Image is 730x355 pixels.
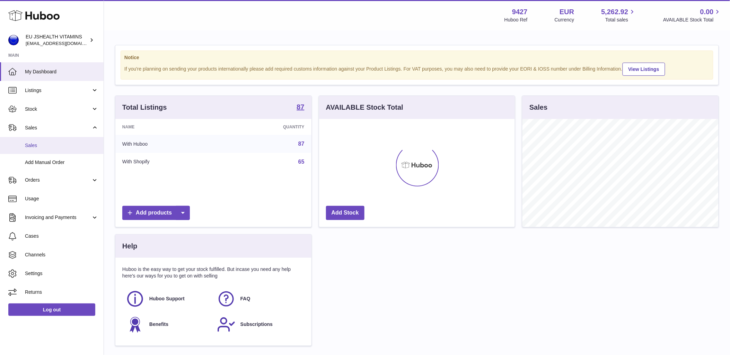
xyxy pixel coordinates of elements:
[115,119,221,135] th: Name
[512,7,528,17] strong: 9427
[25,270,98,277] span: Settings
[115,153,221,171] td: With Shopify
[25,233,98,239] span: Cases
[601,7,628,17] span: 5,262.92
[122,266,305,279] p: Huboo is the easy way to get your stock fulfilled. But incase you need any help here's our ways f...
[25,214,91,221] span: Invoicing and Payments
[25,289,98,295] span: Returns
[26,40,102,46] span: [EMAIL_ADDRESS][DOMAIN_NAME]
[25,106,91,112] span: Stock
[663,17,722,23] span: AVAILABLE Stock Total
[601,7,636,23] a: 5,262.92 Total sales
[25,159,98,166] span: Add Manual Order
[221,119,311,135] th: Quantity
[623,63,665,76] a: View Listings
[605,17,636,23] span: Total sales
[298,141,305,147] a: 87
[25,69,98,75] span: My Dashboard
[124,54,710,61] strong: Notice
[326,206,364,220] a: Add Stock
[124,62,710,76] div: If you're planning on sending your products internationally please add required customs informati...
[25,125,91,131] span: Sales
[217,290,301,308] a: FAQ
[555,17,574,23] div: Currency
[240,321,273,328] span: Subscriptions
[25,195,98,202] span: Usage
[26,34,88,47] div: EU JSHEALTH VITAMINS
[122,206,190,220] a: Add products
[217,315,301,334] a: Subscriptions
[297,103,304,112] a: 87
[326,103,403,112] h3: AVAILABLE Stock Total
[122,242,137,251] h3: Help
[504,17,528,23] div: Huboo Ref
[560,7,574,17] strong: EUR
[25,142,98,149] span: Sales
[8,35,19,45] img: internalAdmin-9427@internal.huboo.com
[115,135,221,153] td: With Huboo
[122,103,167,112] h3: Total Listings
[126,290,210,308] a: Huboo Support
[25,87,91,94] span: Listings
[663,7,722,23] a: 0.00 AVAILABLE Stock Total
[149,295,185,302] span: Huboo Support
[298,159,305,165] a: 65
[8,303,95,316] a: Log out
[297,103,304,110] strong: 87
[25,252,98,258] span: Channels
[149,321,168,328] span: Benefits
[700,7,714,17] span: 0.00
[529,103,547,112] h3: Sales
[240,295,250,302] span: FAQ
[126,315,210,334] a: Benefits
[25,177,91,183] span: Orders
